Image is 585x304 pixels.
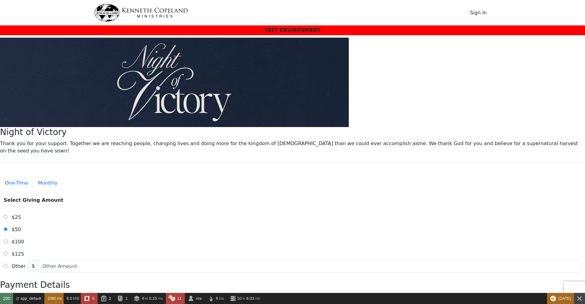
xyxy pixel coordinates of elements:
span: 1080 [47,296,56,301]
span: 10 [237,296,241,301]
span: @ [16,296,19,301]
span: MiB [73,296,80,301]
span: Other [12,263,25,269]
span: $100 [12,239,24,245]
a: 6 in 0.15 ms [131,293,166,304]
span: 2 [109,296,111,301]
span: 8.03 [246,296,254,301]
a: 6.0 MiB [64,293,81,304]
button: Sign In [466,7,491,19]
a: 11 [166,293,185,304]
strong: Select Giving Amount [4,197,63,203]
a: 1080 ms [44,293,64,304]
span: ms [57,296,62,301]
span: $50 [12,227,21,232]
a: 2 [98,293,114,304]
span: $25 [12,214,21,220]
a: 6 ms [205,293,227,304]
span: ms [255,296,260,301]
span: app_default [20,296,41,301]
span: 1 [125,296,128,301]
span: $ [28,260,39,272]
img: kcm-header-logo.svg [94,4,188,21]
a: 1 [114,293,131,304]
span: 6 [142,296,144,301]
span: in [145,296,148,301]
span: 6 [92,296,94,301]
input: Other Amount [39,260,581,272]
span: ms [219,296,224,301]
span: ms [158,296,163,301]
span: n/a [196,296,202,301]
span: TEST ENVIRONMENT [265,27,321,33]
span: 6 [216,296,218,301]
span: in [243,296,245,301]
a: [DATE] [547,293,574,304]
div: This Symfony version will only receive security fixes. [547,293,574,304]
span: 6.0 [67,296,72,301]
span: 0.15 [149,296,157,301]
span: 11 [177,296,181,301]
a: n/a [185,293,205,304]
span: $125 [12,251,24,257]
a: 10 in 8.03 ms [227,293,263,304]
span: [DATE] [558,296,571,301]
button: Monthly [33,177,62,189]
